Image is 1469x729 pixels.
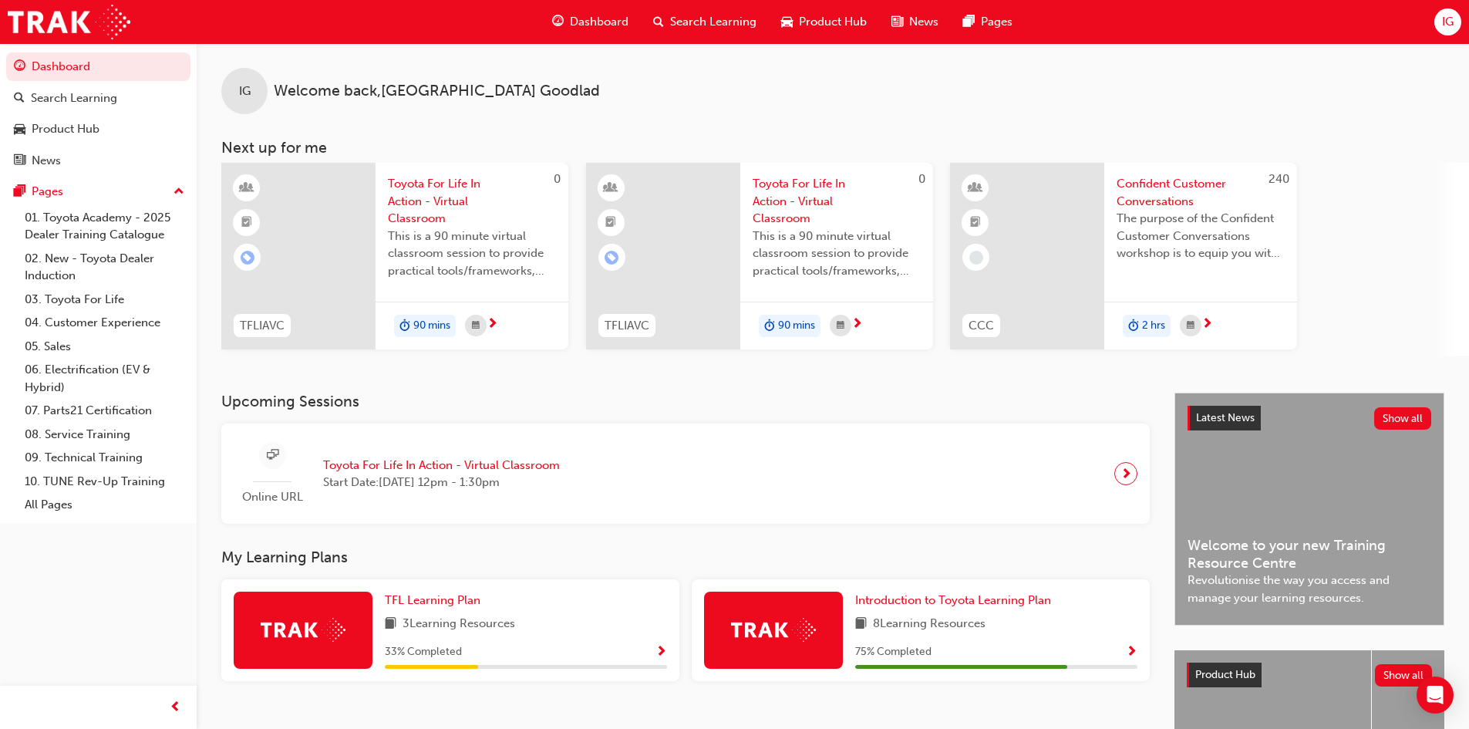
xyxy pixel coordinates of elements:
[1117,210,1285,262] span: The purpose of the Confident Customer Conversations workshop is to equip you with tools to commun...
[873,615,986,634] span: 8 Learning Resources
[274,83,600,100] span: Welcome back , [GEOGRAPHIC_DATA] Goodlad
[19,288,190,312] a: 03. Toyota For Life
[1188,572,1431,606] span: Revolutionise the way you access and manage your learning resources.
[323,474,560,491] span: Start Date: [DATE] 12pm - 1:30pm
[552,12,564,32] span: guage-icon
[1126,646,1137,660] span: Show Progress
[388,175,556,228] span: Toyota For Life In Action - Virtual Classroom
[1417,677,1454,714] div: Open Intercom Messenger
[981,13,1012,31] span: Pages
[1434,8,1461,35] button: IG
[221,163,568,349] a: 0TFLIAVCToyota For Life In Action - Virtual ClassroomThis is a 90 minute virtual classroom sessio...
[1195,668,1255,681] span: Product Hub
[19,206,190,247] a: 01. Toyota Academy - 2025 Dealer Training Catalogue
[909,13,938,31] span: News
[472,316,480,336] span: calendar-icon
[837,316,844,336] span: calendar-icon
[655,646,667,660] span: Show Progress
[1374,407,1432,430] button: Show all
[6,52,190,81] a: Dashboard
[855,643,932,661] span: 75 % Completed
[323,457,560,474] span: Toyota For Life In Action - Virtual Classroom
[950,163,1297,349] a: 240CCCConfident Customer ConversationsThe purpose of the Confident Customer Conversations worksho...
[240,317,285,335] span: TFLIAVC
[969,317,994,335] span: CCC
[753,175,921,228] span: Toyota For Life In Action - Virtual Classroom
[19,358,190,399] a: 06. Electrification (EV & Hybrid)
[14,123,25,137] span: car-icon
[605,317,649,335] span: TFLIAVC
[388,228,556,280] span: This is a 90 minute virtual classroom session to provide practical tools/frameworks, behaviours a...
[764,316,775,336] span: duration-icon
[963,12,975,32] span: pages-icon
[1187,316,1194,336] span: calendar-icon
[1188,537,1431,572] span: Welcome to your new Training Resource Centre
[1375,664,1433,687] button: Show all
[605,178,616,198] span: learningResourceType_INSTRUCTOR_LED-icon
[14,154,25,168] span: news-icon
[778,317,815,335] span: 90 mins
[855,593,1051,607] span: Introduction to Toyota Learning Plan
[1187,663,1432,687] a: Product HubShow all
[399,316,410,336] span: duration-icon
[14,185,25,199] span: pages-icon
[14,92,25,106] span: search-icon
[1201,318,1213,332] span: next-icon
[851,318,863,332] span: next-icon
[19,247,190,288] a: 02. New - Toyota Dealer Induction
[241,251,254,265] span: learningRecordVerb_ENROLL-icon
[753,228,921,280] span: This is a 90 minute virtual classroom session to provide practical tools/frameworks, behaviours a...
[31,89,117,107] div: Search Learning
[605,251,618,265] span: learningRecordVerb_ENROLL-icon
[1120,463,1132,484] span: next-icon
[32,120,99,138] div: Product Hub
[174,182,184,202] span: up-icon
[1174,393,1444,626] a: Latest NewsShow allWelcome to your new Training Resource CentreRevolutionise the way you access a...
[32,152,61,170] div: News
[6,177,190,206] button: Pages
[6,147,190,175] a: News
[769,6,879,38] a: car-iconProduct Hub
[221,548,1150,566] h3: My Learning Plans
[1128,316,1139,336] span: duration-icon
[918,172,925,186] span: 0
[8,5,130,39] img: Trak
[19,335,190,359] a: 05. Sales
[570,13,628,31] span: Dashboard
[641,6,769,38] a: search-iconSearch Learning
[970,178,981,198] span: learningResourceType_INSTRUCTOR_LED-icon
[487,318,498,332] span: next-icon
[239,83,251,100] span: IG
[6,115,190,143] a: Product Hub
[403,615,515,634] span: 3 Learning Resources
[261,618,345,642] img: Trak
[385,593,480,607] span: TFL Learning Plan
[267,446,278,465] span: sessionType_ONLINE_URL-icon
[1442,13,1454,31] span: IG
[413,317,450,335] span: 90 mins
[221,393,1150,410] h3: Upcoming Sessions
[554,172,561,186] span: 0
[19,446,190,470] a: 09. Technical Training
[1269,172,1289,186] span: 240
[731,618,816,642] img: Trak
[19,399,190,423] a: 07. Parts21 Certification
[19,493,190,517] a: All Pages
[19,423,190,447] a: 08. Service Training
[586,163,933,349] a: 0TFLIAVCToyota For Life In Action - Virtual ClassroomThis is a 90 minute virtual classroom sessio...
[605,213,616,233] span: booktick-icon
[385,615,396,634] span: book-icon
[1117,175,1285,210] span: Confident Customer Conversations
[385,592,487,609] a: TFL Learning Plan
[799,13,867,31] span: Product Hub
[653,12,664,32] span: search-icon
[1142,317,1165,335] span: 2 hrs
[32,183,63,201] div: Pages
[14,60,25,74] span: guage-icon
[19,311,190,335] a: 04. Customer Experience
[879,6,951,38] a: news-iconNews
[1126,643,1137,662] button: Show Progress
[951,6,1025,38] a: pages-iconPages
